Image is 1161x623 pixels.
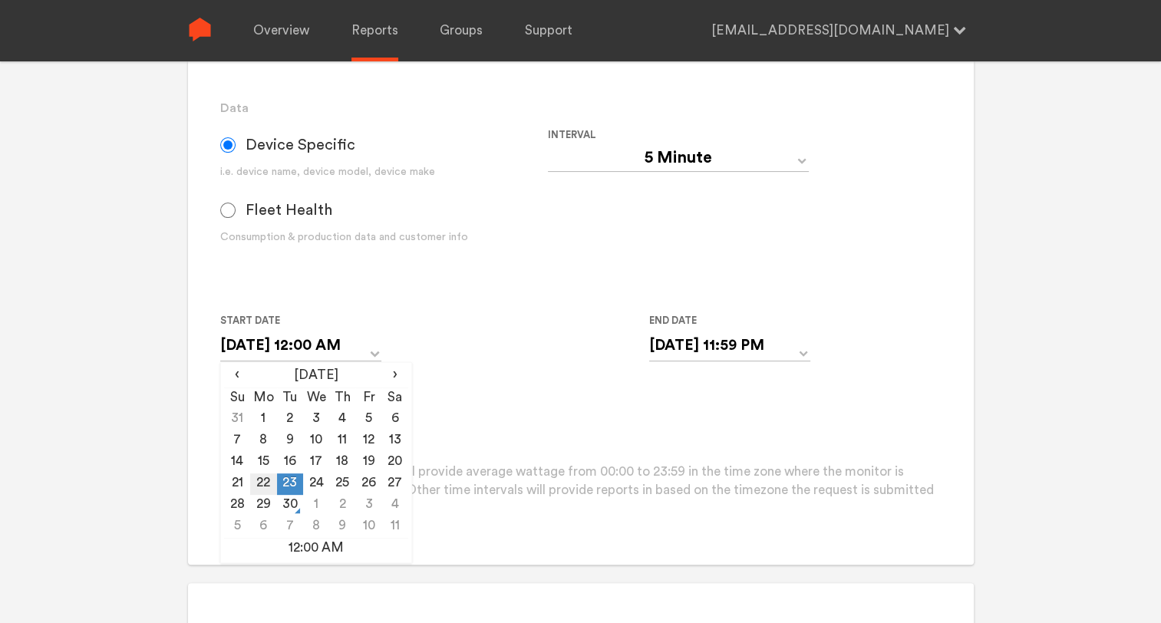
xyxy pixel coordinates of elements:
td: 17 [303,452,329,473]
td: 16 [277,452,303,473]
label: End Date [649,311,798,330]
td: 7 [277,516,303,538]
td: 6 [382,409,408,430]
td: 26 [355,473,381,495]
td: 30 [277,495,303,516]
td: 25 [329,473,355,495]
th: [DATE] [250,366,381,387]
th: Tu [277,387,303,409]
td: 21 [224,473,250,495]
p: Please note that daily reports will provide average wattage from 00:00 to 23:59 in the time zone ... [220,463,941,519]
label: Interval [548,126,863,144]
td: 11 [329,430,355,452]
td: 5 [224,516,250,538]
td: 4 [382,495,408,516]
span: Device Specific [246,136,355,154]
img: Sense Logo [188,18,212,41]
td: 29 [250,495,276,516]
td: 3 [355,495,381,516]
td: 31 [224,409,250,430]
td: 10 [355,516,381,538]
td: 23 [277,473,303,495]
span: Fleet Health [246,201,332,219]
td: 3 [303,409,329,430]
td: 27 [382,473,408,495]
td: 9 [277,430,303,452]
td: 7 [224,430,250,452]
th: Mo [250,387,276,409]
label: Start Date [220,311,369,330]
td: 22 [250,473,276,495]
th: We [303,387,329,409]
h3: Data [220,99,941,117]
th: Fr [355,387,381,409]
td: 12:00 AM [224,538,408,559]
td: 11 [382,516,408,538]
div: i.e. device name, device model, device make [220,164,548,180]
div: Consumption & production data and customer info [220,229,548,246]
th: Su [224,387,250,409]
input: Fleet Health [220,203,236,218]
td: 2 [277,409,303,430]
td: 8 [303,516,329,538]
td: 13 [382,430,408,452]
th: Th [329,387,355,409]
td: 12 [355,430,381,452]
td: 28 [224,495,250,516]
input: Device Specific [220,137,236,153]
td: 10 [303,430,329,452]
td: 8 [250,430,276,452]
td: 1 [303,495,329,516]
td: 19 [355,452,381,473]
td: 20 [382,452,408,473]
td: 4 [329,409,355,430]
td: 9 [329,516,355,538]
td: 6 [250,516,276,538]
td: 14 [224,452,250,473]
td: 24 [303,473,329,495]
td: 5 [355,409,381,430]
td: 18 [329,452,355,473]
td: 1 [250,409,276,430]
span: › [382,366,408,384]
td: 15 [250,452,276,473]
th: Sa [382,387,408,409]
span: ‹ [224,366,250,384]
td: 2 [329,495,355,516]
